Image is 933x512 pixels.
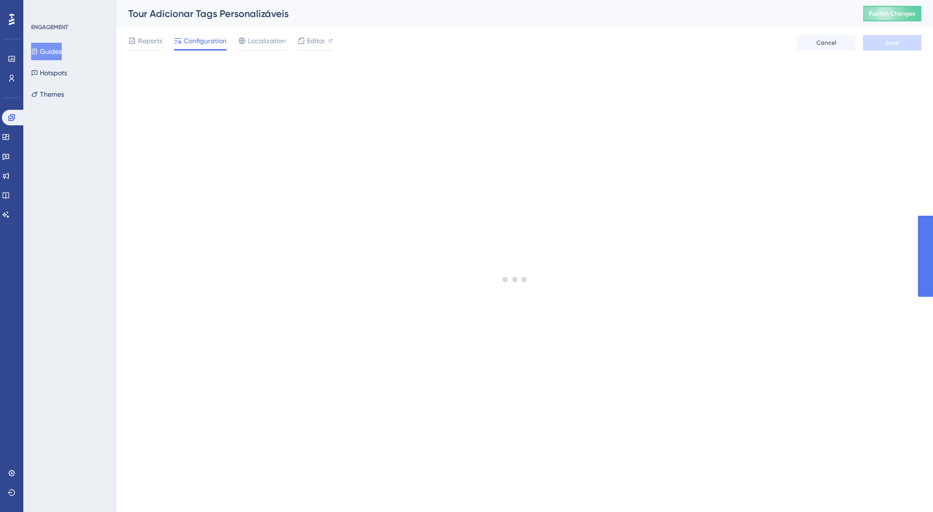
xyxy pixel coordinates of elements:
[863,6,921,21] button: Publish Changes
[797,35,855,51] button: Cancel
[885,39,899,47] span: Save
[892,474,921,503] iframe: UserGuiding AI Assistant Launcher
[307,35,325,47] span: Editor
[248,35,286,47] span: Localization
[863,35,921,51] button: Save
[184,35,226,47] span: Configuration
[128,7,839,20] div: Tour Adicionar Tags Personalizáveis
[31,23,68,31] div: ENGAGEMENT
[31,85,64,103] button: Themes
[31,64,67,82] button: Hotspots
[816,39,836,47] span: Cancel
[138,35,162,47] span: Reports
[31,43,62,60] button: Guides
[869,10,916,17] span: Publish Changes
